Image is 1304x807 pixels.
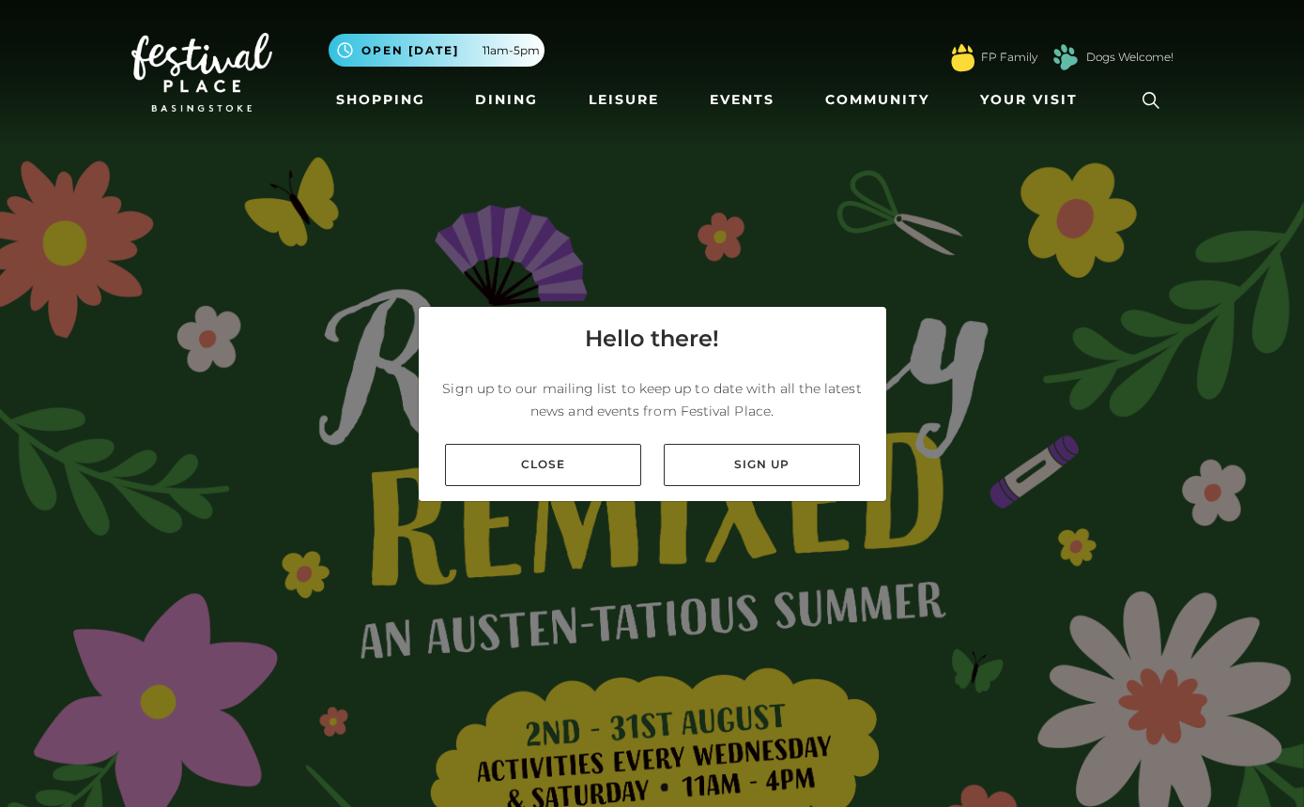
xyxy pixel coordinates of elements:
a: Sign up [664,444,860,486]
a: Shopping [329,83,433,117]
a: FP Family [981,49,1037,66]
span: Open [DATE] [361,42,459,59]
a: Events [702,83,782,117]
span: Your Visit [980,90,1078,110]
a: Your Visit [973,83,1095,117]
a: Dining [468,83,545,117]
span: 11am-5pm [483,42,540,59]
a: Leisure [581,83,667,117]
a: Community [818,83,937,117]
a: Close [445,444,641,486]
h4: Hello there! [585,322,719,356]
button: Open [DATE] 11am-5pm [329,34,545,67]
a: Dogs Welcome! [1086,49,1174,66]
img: Festival Place Logo [131,33,272,112]
p: Sign up to our mailing list to keep up to date with all the latest news and events from Festival ... [434,377,871,422]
